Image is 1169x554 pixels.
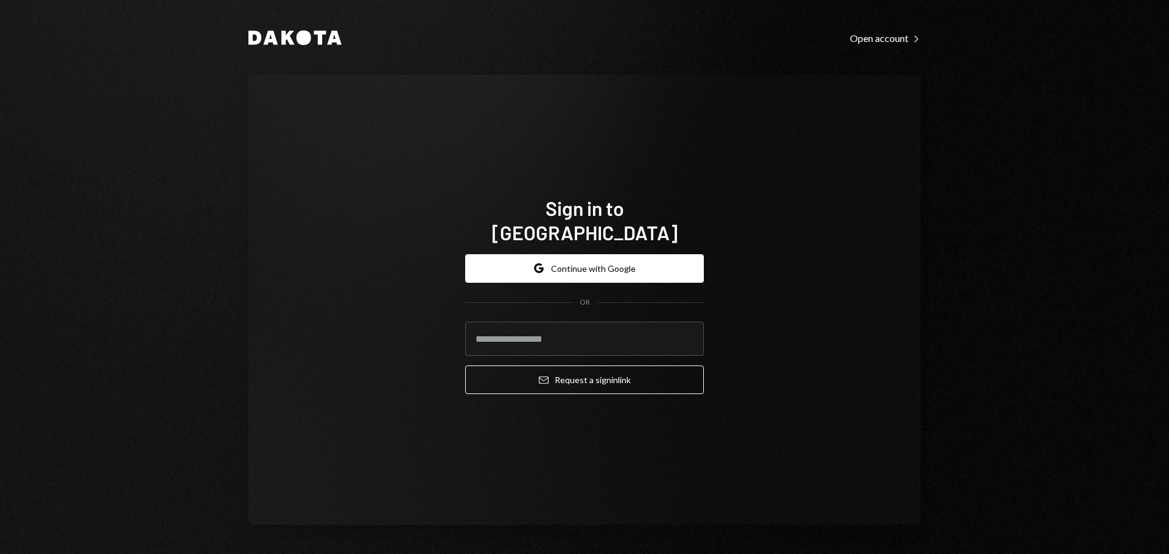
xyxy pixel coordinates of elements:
[465,196,704,244] h1: Sign in to [GEOGRAPHIC_DATA]
[580,297,590,308] div: OR
[850,32,921,44] div: Open account
[465,254,704,283] button: Continue with Google
[850,31,921,44] a: Open account
[465,365,704,394] button: Request a signinlink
